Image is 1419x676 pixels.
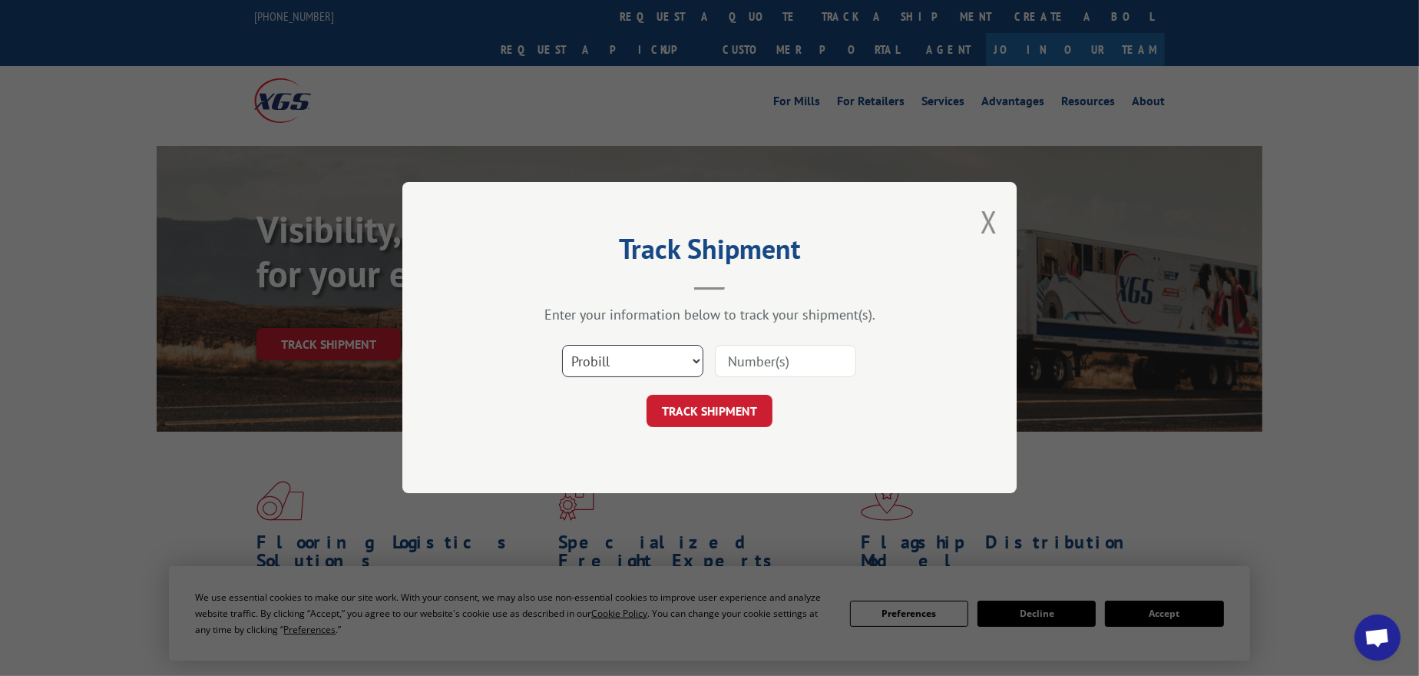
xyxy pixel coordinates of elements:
h2: Track Shipment [479,238,940,267]
a: Open chat [1354,615,1401,661]
input: Number(s) [715,346,856,378]
div: Enter your information below to track your shipment(s). [479,307,940,324]
button: Close modal [981,201,997,242]
button: TRACK SHIPMENT [647,396,772,428]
